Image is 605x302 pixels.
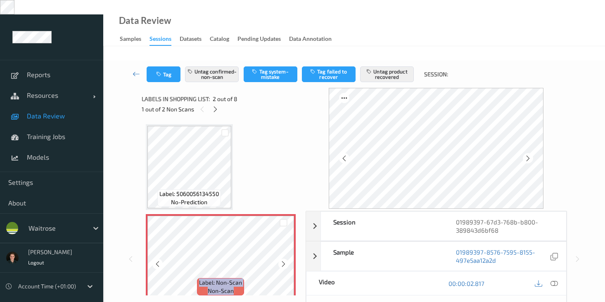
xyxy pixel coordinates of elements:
[208,287,234,295] span: non-scan
[456,248,549,264] a: 01989397-8576-7595-8155-497e5aa12a2d
[321,212,444,241] div: Session
[142,104,300,114] div: 1 out of 2 Non Scans
[120,35,141,45] div: Samples
[159,190,219,198] span: Label: 5060056134550
[321,242,444,271] div: Sample
[302,66,356,82] button: Tag failed to recover
[149,33,180,46] a: Sessions
[424,70,448,78] span: Session:
[199,278,242,287] span: Label: Non-Scan
[360,66,414,82] button: Untag product recovered
[149,35,171,46] div: Sessions
[244,66,297,82] button: Tag system-mistake
[306,241,567,271] div: Sample01989397-8576-7595-8155-497e5aa12a2d
[210,33,237,45] a: Catalog
[185,66,239,82] button: Untag confirmed-non-scan
[306,211,567,241] div: Session01989397-67d3-768b-b800-389843d6bf68
[180,33,210,45] a: Datasets
[289,33,340,45] a: Data Annotation
[213,95,237,103] span: 2 out of 8
[119,17,171,25] div: Data Review
[237,35,281,45] div: Pending Updates
[289,35,332,45] div: Data Annotation
[142,95,210,103] span: Labels in shopping list:
[237,33,289,45] a: Pending Updates
[306,271,437,295] div: Video
[147,66,180,82] button: Tag
[210,35,229,45] div: Catalog
[120,33,149,45] a: Samples
[180,35,202,45] div: Datasets
[444,212,566,241] div: 01989397-67d3-768b-b800-389843d6bf68
[171,198,207,206] span: no-prediction
[448,279,484,288] a: 00:00:02.817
